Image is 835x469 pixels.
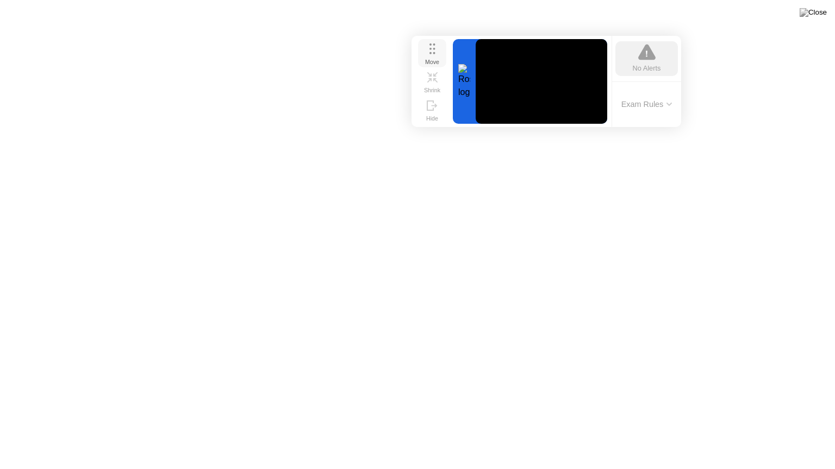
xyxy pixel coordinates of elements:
[424,87,440,93] div: Shrink
[618,99,676,109] button: Exam Rules
[418,67,446,96] button: Shrink
[425,59,439,65] div: Move
[633,63,661,73] div: No Alerts
[426,115,438,122] div: Hide
[418,96,446,124] button: Hide
[418,39,446,67] button: Move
